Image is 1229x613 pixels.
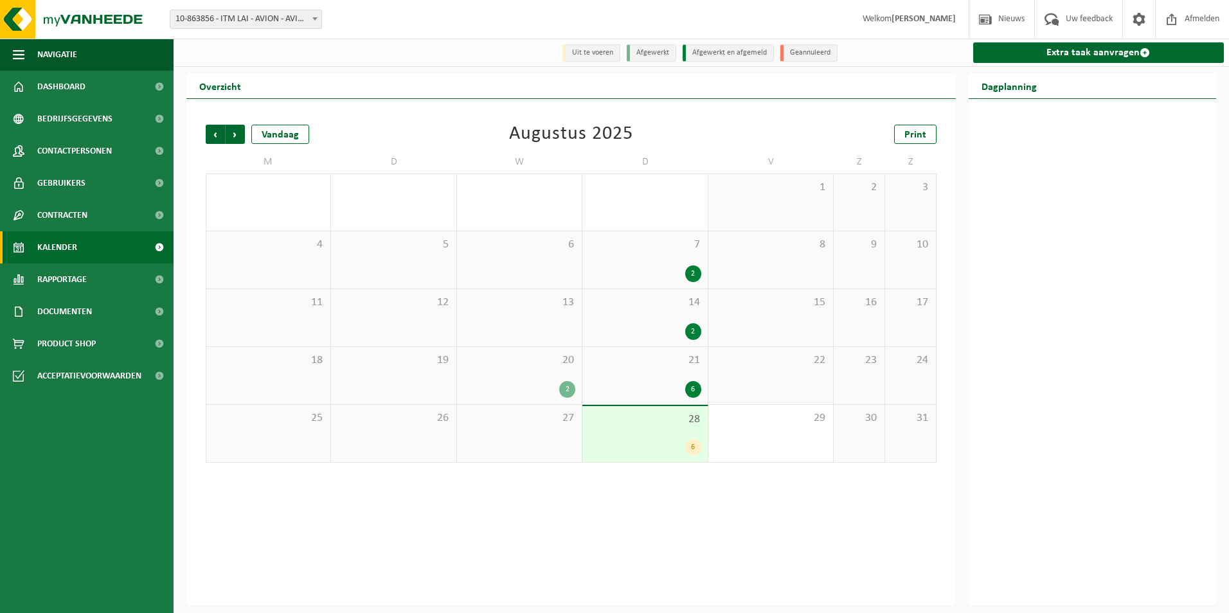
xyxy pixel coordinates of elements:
[509,125,633,144] div: Augustus 2025
[834,150,885,173] td: Z
[582,150,708,173] td: D
[37,167,85,199] span: Gebruikers
[589,353,701,368] span: 21
[562,44,620,62] li: Uit te voeren
[840,238,878,252] span: 9
[840,296,878,310] span: 16
[840,353,878,368] span: 23
[840,181,878,195] span: 2
[37,328,96,360] span: Product Shop
[840,411,878,425] span: 30
[463,411,575,425] span: 27
[627,44,676,62] li: Afgewerkt
[708,150,834,173] td: V
[685,323,701,340] div: 2
[715,238,827,252] span: 8
[685,381,701,398] div: 6
[715,296,827,310] span: 15
[463,238,575,252] span: 6
[715,181,827,195] span: 1
[206,150,331,173] td: M
[37,296,92,328] span: Documenten
[206,125,225,144] span: Vorige
[337,411,449,425] span: 26
[885,150,937,173] td: Z
[589,238,701,252] span: 7
[213,411,324,425] span: 25
[37,263,87,296] span: Rapportage
[213,353,324,368] span: 18
[780,44,838,62] li: Geannuleerd
[251,125,309,144] div: Vandaag
[559,381,575,398] div: 2
[331,150,456,173] td: D
[170,10,322,29] span: 10-863856 - ITM LAI - AVION - AVION
[685,265,701,282] div: 2
[213,238,324,252] span: 4
[894,125,937,144] a: Print
[683,44,774,62] li: Afgewerkt en afgemeld
[337,238,449,252] span: 5
[715,411,827,425] span: 29
[892,296,929,310] span: 17
[337,296,449,310] span: 12
[892,238,929,252] span: 10
[463,296,575,310] span: 13
[892,181,929,195] span: 3
[969,73,1050,98] h2: Dagplanning
[715,353,827,368] span: 22
[457,150,582,173] td: W
[37,360,141,392] span: Acceptatievoorwaarden
[37,199,87,231] span: Contracten
[337,353,449,368] span: 19
[37,71,85,103] span: Dashboard
[589,296,701,310] span: 14
[973,42,1225,63] a: Extra taak aanvragen
[170,10,321,28] span: 10-863856 - ITM LAI - AVION - AVION
[892,411,929,425] span: 31
[589,413,701,427] span: 28
[213,296,324,310] span: 11
[685,439,701,456] div: 6
[37,103,112,135] span: Bedrijfsgegevens
[463,353,575,368] span: 20
[37,39,77,71] span: Navigatie
[892,353,929,368] span: 24
[226,125,245,144] span: Volgende
[892,14,956,24] strong: [PERSON_NAME]
[904,130,926,140] span: Print
[37,231,77,263] span: Kalender
[186,73,254,98] h2: Overzicht
[37,135,112,167] span: Contactpersonen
